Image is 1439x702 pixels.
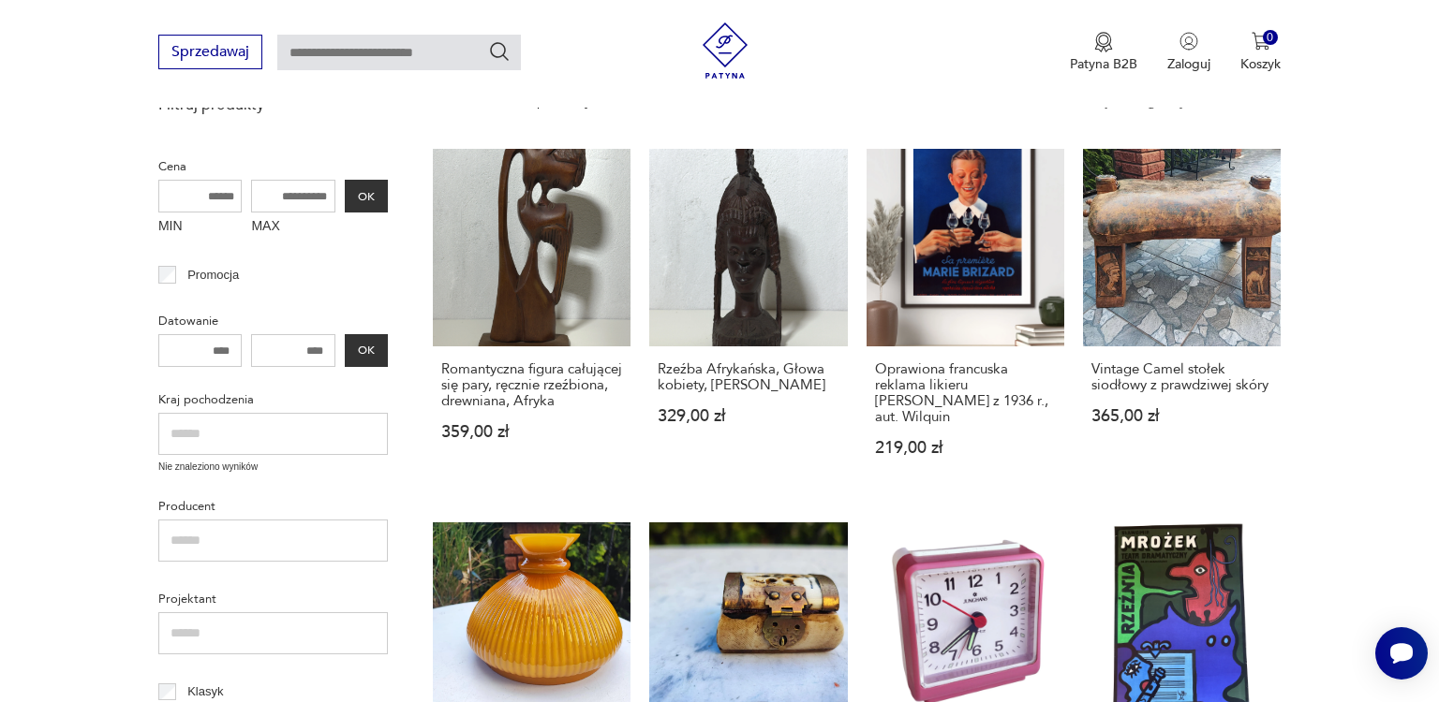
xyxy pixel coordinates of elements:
[158,589,388,609] p: Projektant
[1167,32,1210,73] button: Zaloguj
[1263,30,1279,46] div: 0
[345,180,388,212] button: OK
[158,35,262,69] button: Sprzedawaj
[1094,32,1113,52] img: Ikona medalu
[1375,627,1428,680] iframe: Smartsupp widget button
[658,361,838,393] h3: Rzeźba Afrykańska, Głowa kobiety, [PERSON_NAME]
[433,149,630,492] a: Romantyczna figura całującej się pary, ręcznie rzeźbiona, drewniana, AfrykaRomantyczna figura cał...
[187,265,239,285] p: Promocja
[251,212,335,242] label: MAX
[1083,149,1281,492] a: Vintage Camel stołek siodłowy z prawdziwej skóryVintage Camel stołek siodłowy z prawdziwej skóry3...
[1167,55,1210,73] p: Zaloguj
[1070,32,1137,73] a: Ikona medaluPatyna B2B
[488,40,511,63] button: Szukaj
[867,149,1064,492] a: Oprawiona francuska reklama likieru MARIE BRIZARD z 1936 r., aut. WilquinOprawiona francuska rekl...
[875,361,1056,425] h3: Oprawiona francuska reklama likieru [PERSON_NAME] z 1936 r., aut. Wilquin
[658,408,838,424] p: 329,00 zł
[441,361,622,409] h3: Romantyczna figura całującej się pary, ręcznie rzeźbiona, drewniana, Afryka
[158,311,388,331] p: Datowanie
[158,47,262,60] a: Sprzedawaj
[697,22,753,79] img: Patyna - sklep z meblami i dekoracjami vintage
[1240,32,1281,73] button: 0Koszyk
[649,149,847,492] a: Rzeźba Afrykańska, Głowa kobiety, Drewno HebanoweRzeźba Afrykańska, Głowa kobiety, [PERSON_NAME]3...
[158,496,388,517] p: Producent
[1252,32,1270,51] img: Ikona koszyka
[441,424,622,440] p: 359,00 zł
[158,389,388,410] p: Kraj pochodzenia
[345,334,388,367] button: OK
[1240,55,1281,73] p: Koszyk
[1070,55,1137,73] p: Patyna B2B
[1070,32,1137,73] button: Patyna B2B
[875,440,1056,456] p: 219,00 zł
[187,681,223,702] p: Klasyk
[158,460,388,475] p: Nie znaleziono wyników
[1091,408,1272,424] p: 365,00 zł
[158,212,243,242] label: MIN
[1091,361,1272,393] h3: Vintage Camel stołek siodłowy z prawdziwej skóry
[1179,32,1198,51] img: Ikonka użytkownika
[158,156,388,177] p: Cena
